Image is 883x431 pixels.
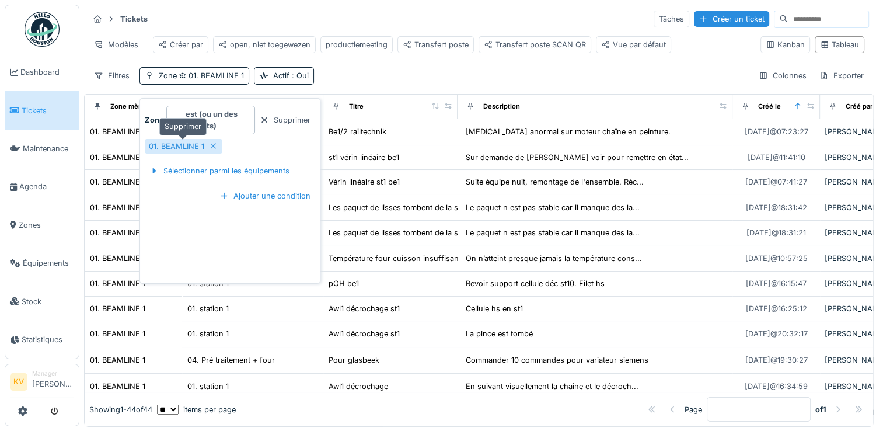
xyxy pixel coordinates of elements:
div: 01. BEAMLINE 1 [149,141,204,152]
li: [PERSON_NAME] [32,369,74,394]
div: [DATE] @ 20:32:17 [745,328,808,339]
div: En suivant visuellement la chaîne et le décroch... [466,381,638,392]
div: 01. BEAMLINE 1 [90,253,145,264]
div: 01. BEAMLINE 1 [90,176,145,187]
div: Page [685,404,702,415]
div: 01. station 1 [187,303,229,314]
span: Dashboard [20,67,74,78]
div: Description [483,102,520,112]
div: pOH be1 [329,278,359,289]
div: 01. BEAMLINE 1 [90,126,145,137]
div: Zone mère [110,102,145,112]
div: Awl1 décrochage st1 [329,303,400,314]
div: Showing 1 - 44 of 44 [89,404,152,415]
div: st1 vérin linéaire be1 [329,152,399,163]
strong: of 1 [815,404,826,415]
div: [DATE] @ 10:57:25 [745,253,808,264]
div: Awl1 décrochage st1 [329,328,400,339]
div: Zone [159,70,244,81]
div: 01. BEAMLINE 1 [90,354,145,366]
div: Le paquet n est pas stable car il manque des la... [466,227,640,238]
span: 01. BEAMLINE 1 [177,71,244,80]
div: Exporter [814,67,869,84]
div: On n’atteint presque jamais la température cons... [466,253,642,264]
div: Vue par défaut [601,39,666,50]
div: Sélectionner parmi les équipements [145,163,294,179]
span: Équipements [23,258,74,269]
div: [DATE] @ 16:34:59 [745,381,808,392]
div: Ajouter une condition [215,188,315,204]
div: 01. BEAMLINE 1 [90,202,145,213]
div: Actif [273,70,309,81]
div: Revoir support cellule déc st10. Filet hs [466,278,605,289]
div: 01. BEAMLINE 1 [90,328,145,339]
div: 01. BEAMLINE 1 [90,152,145,163]
div: [DATE] @ 19:30:27 [745,354,808,366]
div: [DATE] @ 18:31:42 [746,202,807,213]
div: Kanban [766,39,805,50]
li: KV [10,373,27,391]
div: Supprimer [159,118,207,135]
div: [DATE] @ 07:23:27 [745,126,808,137]
strong: Tickets [116,13,152,25]
div: Suite équipe nuit, remontage de l'ensemble. Réc... [466,176,644,187]
span: Agenda [19,181,74,192]
div: Transfert poste SCAN QR [484,39,586,50]
div: 01. BEAMLINE 1 [90,278,145,289]
div: [DATE] @ 07:41:27 [745,176,807,187]
div: 04. Pré traitement + four [187,354,275,366]
div: Créé le [758,102,781,112]
div: Les paquet de lisses tombent de la st5 au décrochage [329,227,521,238]
div: Awl1 décrochage [329,381,388,392]
div: Sur demande de [PERSON_NAME] voir pour remettre en état... [466,152,689,163]
div: Créer par [158,39,203,50]
div: Les paquet de lisses tombent de la st5 au décrochage [329,202,521,213]
div: Commander 10 commandes pour variateur siemens [466,354,648,366]
div: Transfert poste [403,39,469,50]
span: Zones [19,220,74,231]
span: : Oui [289,71,309,80]
div: [DATE] @ 11:41:10 [748,152,805,163]
div: Vérin linéaire st1 be1 [329,176,400,187]
div: Supprimer [255,112,315,128]
strong: Zone [145,114,164,126]
div: [MEDICAL_DATA] anormal sur moteur chaîne en peinture. [466,126,671,137]
div: Le paquet n est pas stable car il manque des la... [466,202,640,213]
div: [DATE] @ 18:31:21 [746,227,806,238]
span: Maintenance [23,143,74,154]
div: items per page [157,404,236,415]
div: Manager [32,369,74,378]
div: productiemeeting [326,39,388,50]
div: open, niet toegewezen [218,39,310,50]
div: 01. BEAMLINE 1 [90,303,145,314]
div: Be1/2 railtechnik [329,126,386,137]
div: 01. station 1 [187,328,229,339]
div: Température four cuisson insuffisante [329,253,465,264]
div: 01. BEAMLINE 1 [90,381,145,392]
div: Pour glasbeek [329,354,379,366]
div: Tâches [654,11,689,27]
span: Statistiques [22,334,74,345]
div: Tableau [820,39,859,50]
div: [DATE] @ 16:25:12 [746,303,807,314]
div: Colonnes [753,67,812,84]
div: La pince est tombé [466,328,533,339]
div: Créer un ticket [694,11,769,27]
span: Tickets [22,105,74,116]
div: Titre [349,102,364,112]
div: 01. BEAMLINE 1 [90,227,145,238]
div: Créé par [846,102,872,112]
div: Filtres [89,67,135,84]
div: 01. station 1 [187,381,229,392]
div: [DATE] @ 16:15:47 [746,278,807,289]
strong: est (ou un des enfants) [186,109,250,131]
span: Stock [22,296,74,307]
div: Modèles [89,36,144,53]
img: Badge_color-CXgf-gQk.svg [25,12,60,47]
div: Cellule hs en st1 [466,303,523,314]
